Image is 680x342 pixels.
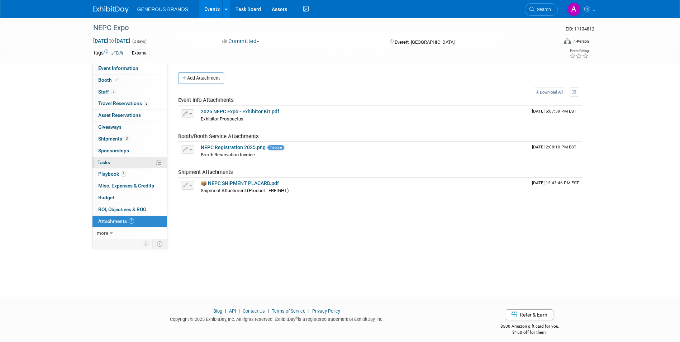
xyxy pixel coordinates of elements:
span: Invoice [267,145,284,150]
span: Playbook [98,171,126,177]
div: $500 Amazon gift card for you, [472,319,588,335]
a: more [92,228,167,239]
a: 2025 NEPC Expo - Exhibitor Kit.pdf [201,109,279,114]
a: Shipments3 [92,133,167,145]
button: Add Attachment [178,72,224,84]
span: Upload Timestamp [532,144,576,149]
span: | [306,308,311,314]
span: 3 [129,218,134,224]
span: Exhibitor Prospectus [201,116,243,122]
span: 5 [111,89,116,94]
a: Asset Reservations [92,110,167,121]
a: 📦 NEPC SHIPMENT PLACARD.pdf [201,180,279,186]
a: Sponsorships [92,145,167,157]
a: Terms of Service [272,308,305,314]
a: Event Information [92,63,167,74]
span: Upload Timestamp [532,180,579,185]
td: Personalize Event Tab Strip [140,239,153,248]
span: Budget [98,195,114,200]
span: 2 [144,101,149,106]
a: Edit [111,51,123,56]
a: Giveaways [92,122,167,133]
a: Refer & Earn [506,309,553,320]
span: [DATE] [DATE] [93,38,130,44]
div: In-Person [572,39,589,44]
span: Event Info Attachments [178,97,234,103]
span: | [237,308,242,314]
a: Tasks [92,157,167,168]
span: Everett, [GEOGRAPHIC_DATA] [395,39,455,45]
span: 6 [121,171,126,177]
span: Shipments [98,136,129,142]
td: Upload Timestamp [529,178,582,196]
img: Format-Inperson.png [564,38,571,44]
span: Tasks [98,160,110,165]
span: to [108,38,115,44]
span: Giveaways [98,124,122,130]
span: Sponsorships [98,148,129,153]
div: NEPC Expo [91,22,547,34]
span: Staff [98,89,116,95]
span: Travel Reservations [98,100,149,106]
span: Booth/Booth Service Attachments [178,133,259,139]
td: Upload Timestamp [529,106,582,124]
span: | [266,308,271,314]
img: ExhibitDay [93,6,129,13]
span: (2 days) [132,39,147,44]
a: ROI, Objectives & ROO [92,204,167,215]
td: Upload Timestamp [529,142,582,160]
a: Download All [534,87,565,97]
img: Astrid Aguayo [567,3,581,16]
div: External [130,49,150,57]
a: Contact Us [243,308,265,314]
a: Playbook6 [92,168,167,180]
div: Event Format [515,37,589,48]
div: Event Rating [569,49,589,53]
div: Copyright © 2025 ExhibitDay, Inc. All rights reserved. ExhibitDay is a registered trademark of Ex... [93,314,461,323]
span: Shipment Attachments [178,169,233,175]
span: Event Information [98,65,138,71]
span: Search [534,7,551,12]
span: | [223,308,228,314]
td: Toggle Event Tabs [152,239,167,248]
a: Budget [92,192,167,204]
span: Upload Timestamp [532,109,576,114]
a: API [229,308,236,314]
span: ROI, Objectives & ROO [98,206,146,212]
a: Blog [213,308,222,314]
a: Misc. Expenses & Credits [92,180,167,192]
a: Search [525,3,558,16]
span: Attachments [98,218,134,224]
td: Tags [93,49,123,57]
span: Misc. Expenses & Credits [98,183,154,189]
span: Shipment Attachment (Product - FREIGHT) [201,188,289,193]
span: GENEROUS BRANDS [137,6,188,12]
span: 3 [124,136,129,141]
span: Asset Reservations [98,112,141,118]
a: Privacy Policy [312,308,340,314]
div: $150 off for them. [472,329,588,336]
a: Travel Reservations2 [92,98,167,109]
button: Committed [219,38,262,45]
i: Booth reservation complete [115,78,119,82]
a: Booth [92,75,167,86]
span: more [97,230,108,236]
a: Staff5 [92,86,167,98]
span: Booth [98,77,120,83]
span: Booth Reservation Invoice [201,152,255,157]
a: Attachments3 [92,216,167,227]
sup: ® [295,316,298,320]
span: Event ID: 11134812 [566,26,594,32]
a: NEPC Registration 2025.png [201,144,266,150]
